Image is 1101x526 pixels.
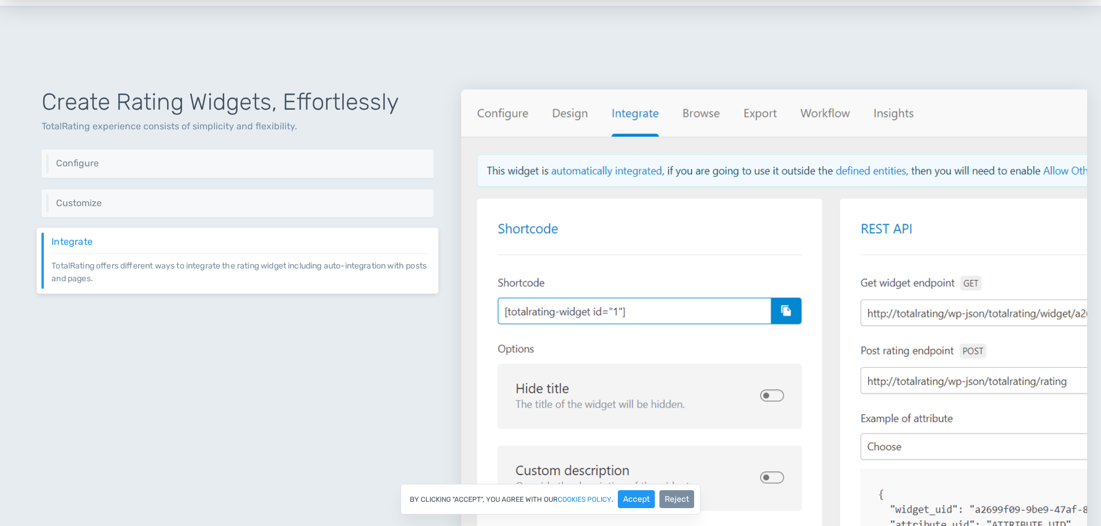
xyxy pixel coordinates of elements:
h6: Integrate [51,237,429,247]
h1: Create Rating Widgets, Effortlessly [42,89,433,115]
p: TotalRating experience consists of simplicity and flexibility. [42,120,433,133]
h6: Configure [56,158,425,169]
button: Reject [659,490,694,508]
div: By clicking "Accept", you agree with our . [401,484,700,514]
button: Accept [618,490,655,508]
p: Change widget's appearance to follow your brand aspects easily. [56,208,425,208]
p: TotalRating offers different ways to integrate the rating widget including auto-integration with ... [51,253,429,285]
h6: Customize [56,198,425,208]
a: cookies policy [558,496,611,503]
